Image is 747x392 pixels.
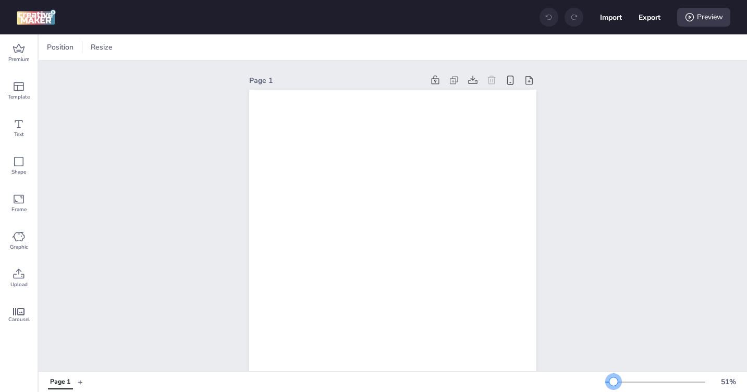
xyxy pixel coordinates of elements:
button: + [78,373,83,391]
span: Position [45,42,76,53]
img: logo Creative Maker [17,9,56,25]
div: Tabs [43,373,78,391]
span: Frame [11,205,27,214]
div: Preview [677,8,730,27]
div: Page 1 [249,75,424,86]
div: Page 1 [50,377,70,387]
span: Text [14,130,24,139]
button: Export [639,6,660,28]
button: Import [600,6,622,28]
span: Resize [89,42,115,53]
span: Premium [8,55,30,64]
div: 51 % [716,376,741,387]
span: Upload [10,280,28,289]
span: Carousel [8,315,30,324]
span: Shape [11,168,26,176]
span: Graphic [10,243,28,251]
span: Template [8,93,30,101]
